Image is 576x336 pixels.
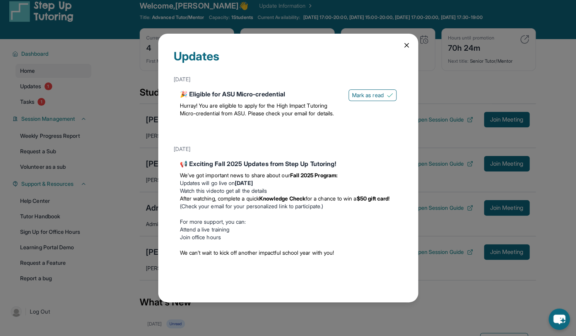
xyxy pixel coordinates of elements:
[180,102,334,117] span: Hurray! You are eligible to apply for the High Impact Tutoring Micro-credential from ASU. Please ...
[180,172,290,178] span: We’ve got important news to share about our
[174,142,403,156] div: [DATE]
[180,159,397,168] div: 📢 Exciting Fall 2025 Updates from Step Up Tutoring!
[306,195,356,202] span: for a chance to win a
[387,92,393,98] img: Mark as read
[356,195,388,202] strong: $50 gift card
[180,249,334,256] span: We can’t wait to kick off another impactful school year with you!
[180,179,397,187] li: Updates will go live on
[259,195,306,202] strong: Knowledge Check
[549,309,570,330] button: chat-button
[180,89,342,99] div: 🎉 Eligible for ASU Micro-credential
[388,195,390,202] span: !
[174,49,403,72] div: Updates
[180,187,397,195] li: to get all the details
[290,172,338,178] strong: Fall 2025 Program:
[180,195,397,210] li: (Check your email for your personalized link to participate.)
[180,226,230,233] a: Attend a live training
[352,91,384,99] span: Mark as read
[235,180,253,186] strong: [DATE]
[180,187,220,194] a: Watch this video
[174,72,403,86] div: [DATE]
[180,195,259,202] span: After watching, complete a quick
[180,234,221,240] a: Join office hours
[349,89,397,101] button: Mark as read
[180,218,397,226] p: For more support, you can:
